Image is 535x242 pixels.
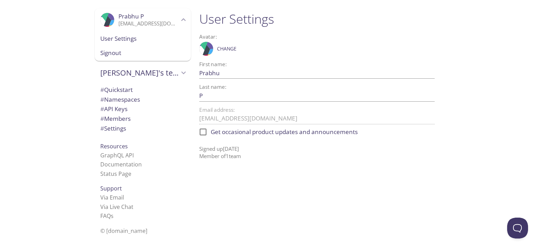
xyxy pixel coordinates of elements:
[95,114,191,124] div: Members
[95,8,191,31] div: Prabhu P
[95,64,191,82] div: Prabhu's team
[118,20,179,27] p: [EMAIL_ADDRESS][DOMAIN_NAME]
[100,68,179,78] span: [PERSON_NAME]'s team
[100,124,126,132] span: Settings
[199,34,406,39] label: Avatar:
[100,86,104,94] span: #
[100,86,133,94] span: Quickstart
[199,84,226,89] label: Last name:
[95,95,191,104] div: Namespaces
[100,170,131,178] a: Status Page
[199,140,435,160] p: Signed up [DATE] Member of 1 team
[95,104,191,114] div: API Keys
[507,218,528,239] iframe: Help Scout Beacon - Open
[100,105,104,113] span: #
[100,48,185,57] span: Signout
[199,107,235,112] label: Email address:
[199,62,227,67] label: First name:
[95,85,191,95] div: Quickstart
[100,151,134,159] a: GraphQL API
[100,34,185,43] span: User Settings
[111,212,114,220] span: s
[100,105,127,113] span: API Keys
[100,124,104,132] span: #
[118,12,144,20] span: Prabhu P
[100,203,133,211] a: Via Live Chat
[100,227,147,235] span: © [DOMAIN_NAME]
[100,185,122,192] span: Support
[100,95,140,103] span: Namespaces
[100,161,142,168] a: Documentation
[100,212,114,220] a: FAQ
[100,142,128,150] span: Resources
[199,11,435,27] h1: User Settings
[100,115,104,123] span: #
[211,127,358,136] span: Get occasional product updates and announcements
[95,124,191,133] div: Team Settings
[215,43,238,54] button: Change
[95,31,191,46] div: User Settings
[100,95,104,103] span: #
[217,45,237,53] span: Change
[100,194,124,201] a: Via Email
[95,46,191,61] div: Signout
[100,115,131,123] span: Members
